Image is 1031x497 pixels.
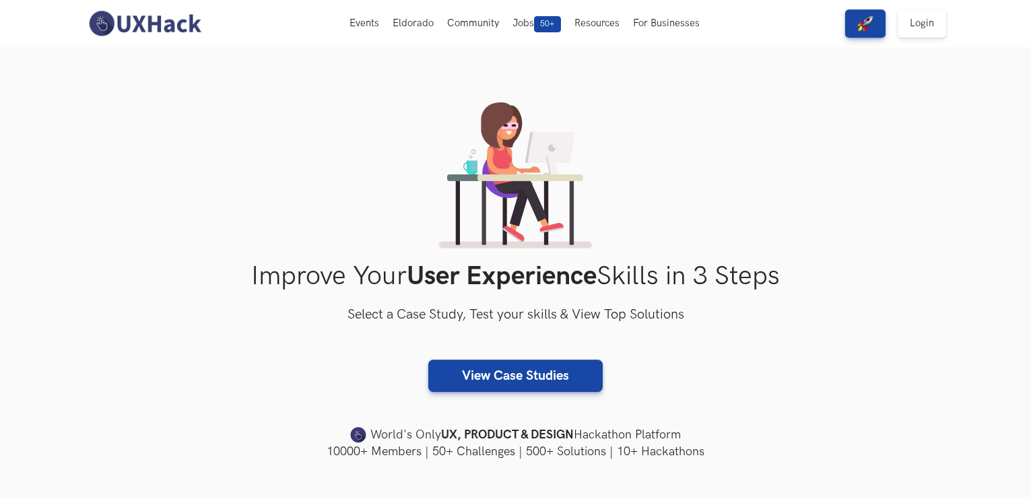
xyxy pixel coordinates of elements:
a: View Case Studies [428,360,603,392]
img: UXHack-logo.png [85,9,205,38]
h1: Improve Your Skills in 3 Steps [85,261,947,292]
img: rocket [857,15,873,32]
a: Login [898,9,946,38]
span: 50+ [534,16,561,32]
strong: UX, PRODUCT & DESIGN [441,426,574,444]
h4: 10000+ Members | 50+ Challenges | 500+ Solutions | 10+ Hackathons [85,443,947,460]
h3: Select a Case Study, Test your skills & View Top Solutions [85,304,947,326]
h4: World's Only Hackathon Platform [85,426,947,444]
img: uxhack-favicon-image.png [350,426,366,444]
strong: User Experience [407,261,597,292]
img: lady working on laptop [439,102,592,249]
